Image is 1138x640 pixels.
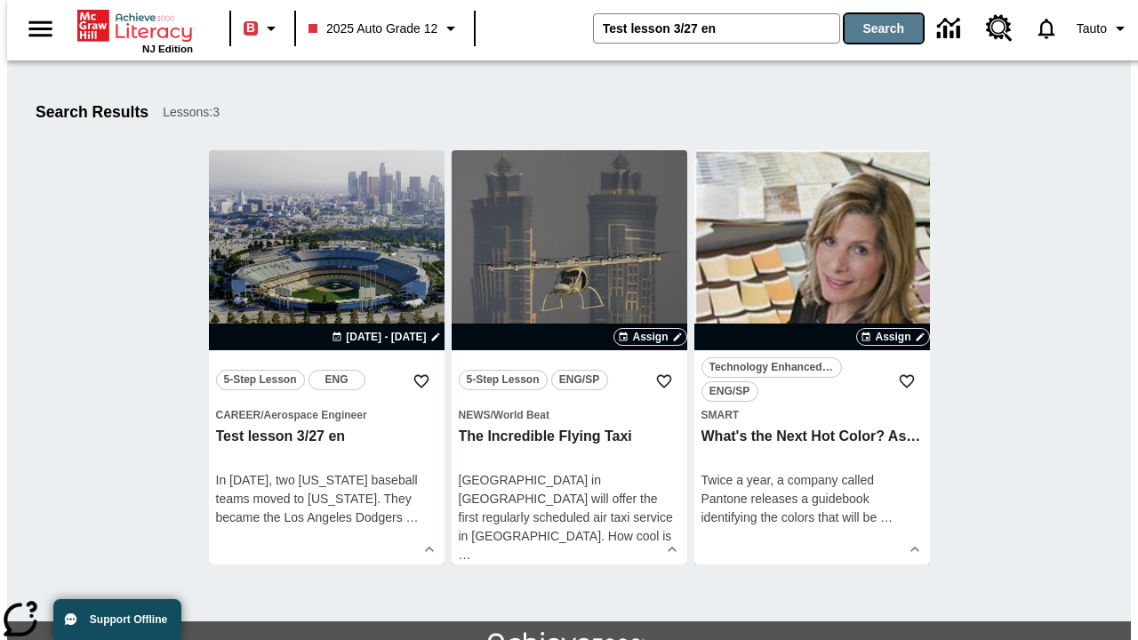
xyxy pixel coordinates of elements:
span: Tauto [1077,20,1107,38]
span: Smart [701,409,740,421]
a: Resource Center, Will open in new tab [975,4,1023,52]
a: Home [77,8,193,44]
button: Assign Choose Dates [856,328,929,346]
span: ENG/SP [559,371,599,389]
div: lesson details [694,150,930,564]
span: ENG [325,371,349,389]
button: Assign Choose Dates [613,328,686,346]
button: Boost Class color is red. Change class color [236,12,289,44]
button: Show Details [416,536,443,563]
button: Search [845,14,923,43]
span: Technology Enhanced Item [709,358,834,377]
span: Assign [632,329,668,345]
div: [GEOGRAPHIC_DATA] in [GEOGRAPHIC_DATA] will offer the first regularly scheduled air taxi service ... [459,471,680,564]
button: Sep 18 - Sep 18 Choose Dates [328,329,444,345]
span: Support Offline [90,613,167,626]
button: ENG/SP [551,370,608,390]
span: / [260,409,263,421]
div: Twice a year, a company called Pantone releases a guidebook identifying the colors that will be [701,471,923,527]
button: ENG/SP [701,381,758,402]
span: Topic: Smart/null [701,405,923,424]
input: search field [594,14,839,43]
button: 5-Step Lesson [216,370,305,390]
div: In [DATE], two [US_STATE] baseball teams moved to [US_STATE]. They became the Los Angeles Dodgers [216,471,437,527]
span: … [880,510,893,524]
div: lesson details [209,150,445,564]
button: Add to Favorites [405,365,437,397]
span: 5-Step Lesson [224,371,297,389]
span: 5-Step Lesson [467,371,540,389]
span: ENG/SP [709,382,749,401]
span: Assign [875,329,910,345]
h3: Test lesson 3/27 en [216,428,437,446]
h1: Search Results [36,103,148,122]
span: Aerospace Engineer [264,409,367,421]
h3: What's the Next Hot Color? Ask Pantone [701,428,923,446]
span: … [406,510,419,524]
span: Lessons : 3 [163,103,220,122]
span: 2025 Auto Grade 12 [309,20,437,38]
button: 5-Step Lesson [459,370,548,390]
span: Topic: News/World Beat [459,405,680,424]
button: Open side menu [14,3,67,55]
span: [DATE] - [DATE] [346,329,426,345]
button: Technology Enhanced Item [701,357,842,378]
button: Add to Favorites [891,365,923,397]
button: Profile/Settings [1070,12,1138,44]
a: Data Center [926,4,975,53]
span: Career [216,409,261,421]
span: NJ Edition [142,44,193,54]
span: / [491,409,493,421]
span: News [459,409,491,421]
button: Show Details [902,536,928,563]
div: lesson details [452,150,687,564]
a: Notifications [1023,5,1070,52]
button: Show Details [659,536,685,563]
div: Home [77,6,193,54]
button: Class: 2025 Auto Grade 12, Select your class [301,12,469,44]
h3: The Incredible Flying Taxi [459,428,680,446]
span: Topic: Career/Aerospace Engineer [216,405,437,424]
button: Support Offline [53,599,181,640]
button: ENG [309,370,365,390]
button: Add to Favorites [648,365,680,397]
span: B [246,17,255,39]
span: World Beat [493,409,549,421]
